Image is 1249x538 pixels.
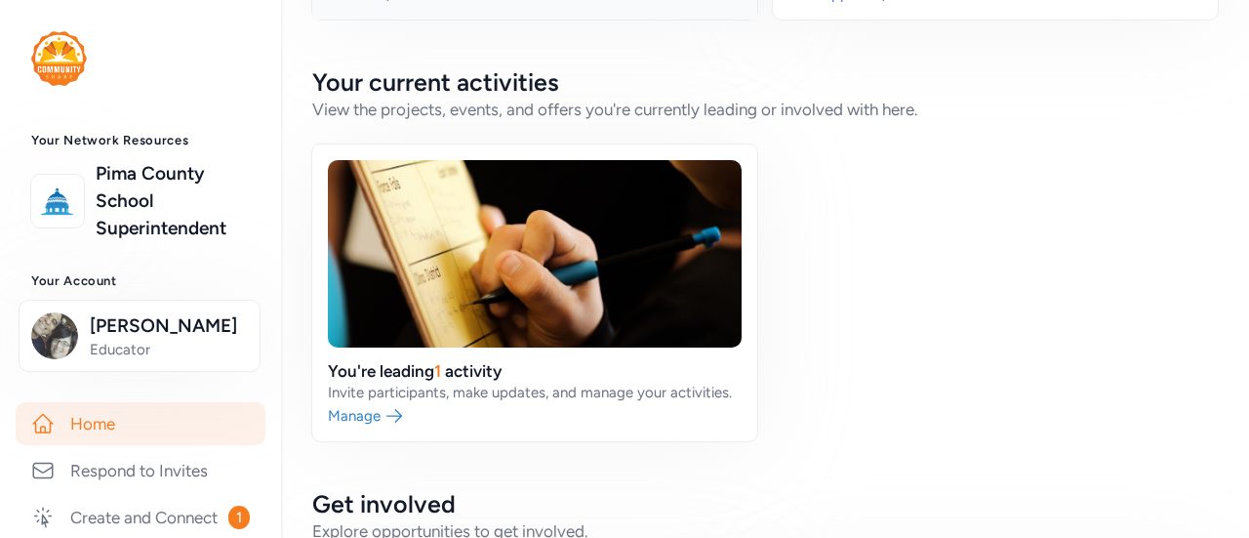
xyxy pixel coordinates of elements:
[228,506,250,529] span: 1
[312,98,1218,121] div: View the projects, events, and offers you're currently leading or involved with here.
[31,273,250,289] h3: Your Account
[16,402,265,445] a: Home
[31,133,250,148] h3: Your Network Resources
[90,312,248,340] span: [PERSON_NAME]
[90,340,248,359] span: Educator
[19,300,261,372] button: [PERSON_NAME]Educator
[36,180,79,223] img: logo
[312,488,1218,519] h2: Get involved
[96,160,250,242] a: Pima County School Superintendent
[31,31,87,86] img: logo
[16,449,265,492] a: Respond to Invites
[312,66,1218,98] h2: Your current activities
